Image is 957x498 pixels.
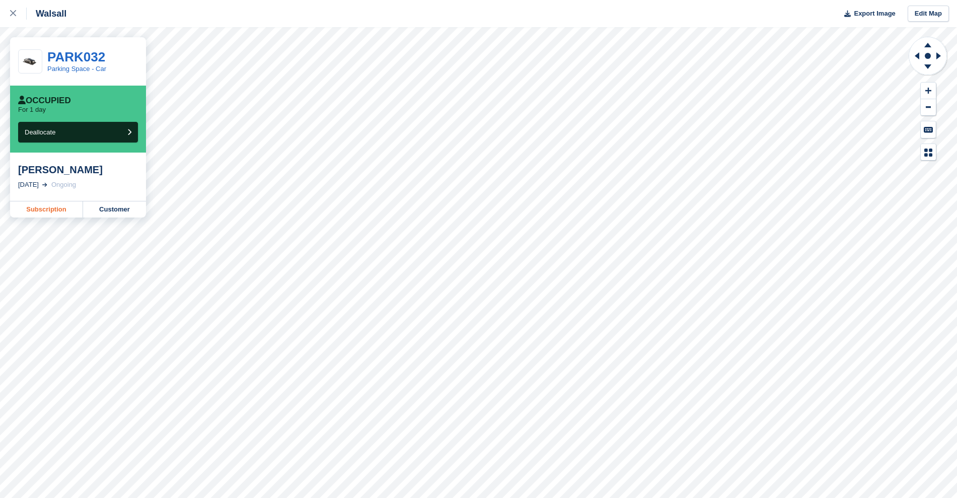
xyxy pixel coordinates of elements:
[921,121,936,138] button: Keyboard Shortcuts
[19,55,42,68] img: 1%20Car%20Lot%20-%20Without%20dimensions.jpg
[921,83,936,99] button: Zoom In
[83,201,146,218] a: Customer
[921,99,936,116] button: Zoom Out
[838,6,896,22] button: Export Image
[908,6,949,22] a: Edit Map
[27,8,66,20] div: Walsall
[25,128,55,136] span: Deallocate
[921,144,936,161] button: Map Legend
[42,183,47,187] img: arrow-right-light-icn-cde0832a797a2874e46488d9cf13f60e5c3a73dbe684e267c42b8395dfbc2abf.svg
[47,65,106,73] a: Parking Space - Car
[47,49,105,64] a: PARK032
[18,164,138,176] div: [PERSON_NAME]
[51,180,76,190] div: Ongoing
[18,106,46,114] p: For 1 day
[18,180,39,190] div: [DATE]
[854,9,895,19] span: Export Image
[18,96,71,106] div: Occupied
[18,122,138,143] button: Deallocate
[10,201,83,218] a: Subscription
